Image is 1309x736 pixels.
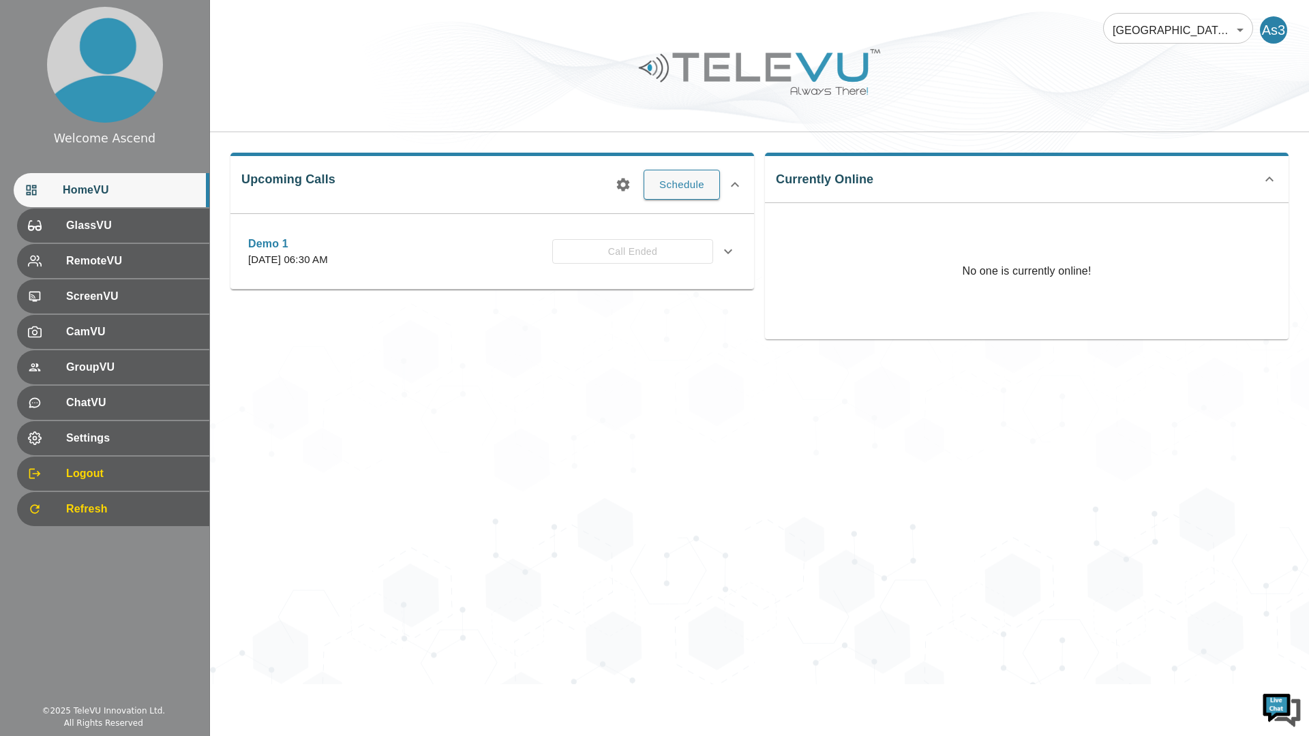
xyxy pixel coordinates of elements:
p: No one is currently online! [962,203,1091,339]
div: HomeVU [14,173,209,207]
button: Schedule [644,170,720,200]
div: Demo 1[DATE] 06:30 AMCall Ended [237,228,747,276]
p: [DATE] 06:30 AM [248,252,328,268]
div: GlassVU [17,209,209,243]
img: profile.png [47,7,163,123]
span: Logout [66,465,198,482]
img: Logo [637,44,882,100]
div: Refresh [17,492,209,526]
span: CamVU [66,324,198,340]
span: ScreenVU [66,288,198,305]
div: All Rights Reserved [64,717,143,729]
div: GroupVU [17,350,209,384]
div: Logout [17,457,209,491]
div: As3 [1260,16,1287,44]
div: CamVU [17,315,209,349]
span: RemoteVU [66,253,198,269]
div: [GEOGRAPHIC_DATA] At Home [1103,11,1253,49]
div: ScreenVU [17,279,209,313]
span: Settings [66,430,198,446]
div: ChatVU [17,386,209,420]
p: Demo 1 [248,236,328,252]
div: © 2025 TeleVU Innovation Ltd. [42,705,165,717]
span: ChatVU [66,395,198,411]
span: GlassVU [66,217,198,234]
img: Chat Widget [1261,688,1302,729]
span: HomeVU [63,182,198,198]
div: Settings [17,421,209,455]
div: RemoteVU [17,244,209,278]
span: GroupVU [66,359,198,375]
div: Welcome Ascend [54,129,155,147]
span: Refresh [66,501,198,517]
